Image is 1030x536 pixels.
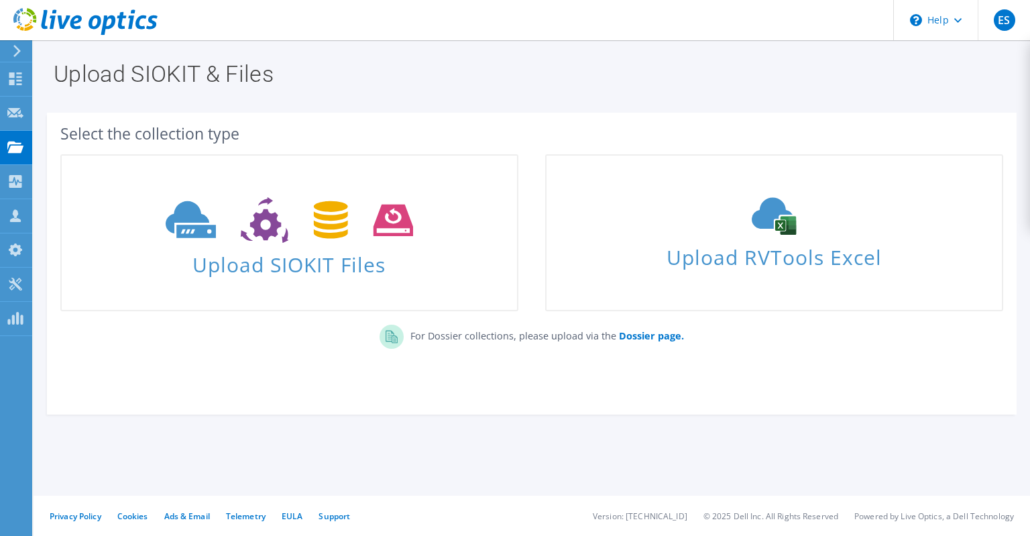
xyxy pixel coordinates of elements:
[545,154,1003,311] a: Upload RVTools Excel
[854,511,1014,522] li: Powered by Live Optics, a Dell Technology
[282,511,302,522] a: EULA
[319,511,350,522] a: Support
[910,14,922,26] svg: \n
[60,126,1003,141] div: Select the collection type
[164,511,210,522] a: Ads & Email
[50,511,101,522] a: Privacy Policy
[60,154,518,311] a: Upload SIOKIT Files
[593,511,687,522] li: Version: [TECHNICAL_ID]
[547,239,1002,268] span: Upload RVTools Excel
[62,246,517,275] span: Upload SIOKIT Files
[619,329,684,342] b: Dossier page.
[54,62,1003,85] h1: Upload SIOKIT & Files
[703,511,838,522] li: © 2025 Dell Inc. All Rights Reserved
[117,511,148,522] a: Cookies
[404,325,684,343] p: For Dossier collections, please upload via the
[226,511,266,522] a: Telemetry
[994,9,1015,31] span: ES
[616,329,684,342] a: Dossier page.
